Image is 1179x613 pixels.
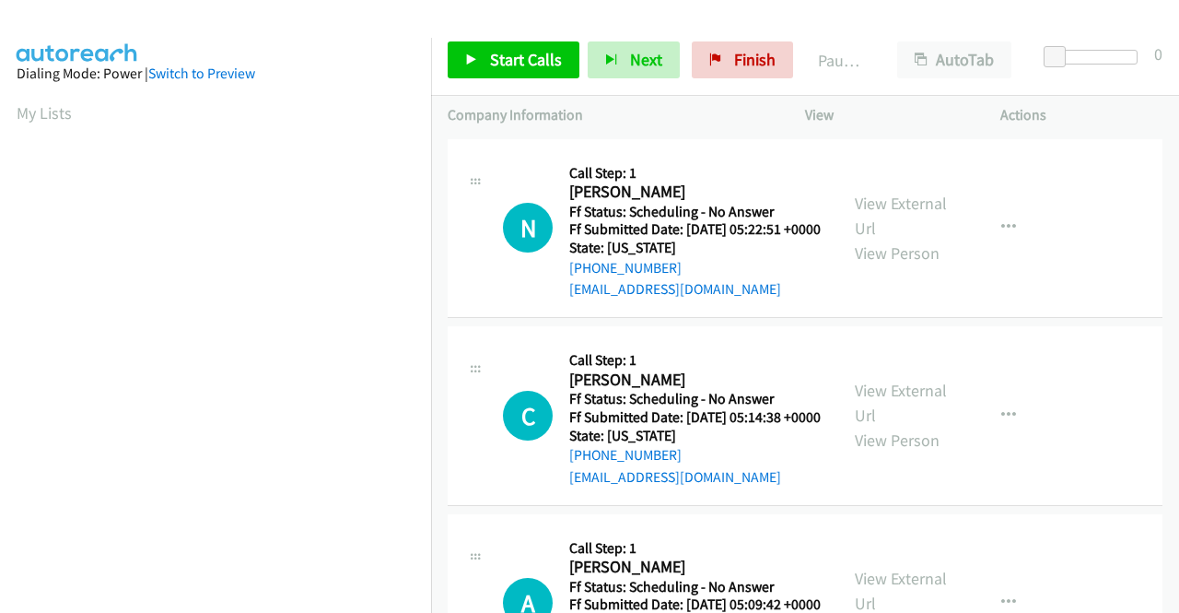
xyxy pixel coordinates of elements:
[569,578,821,596] h5: Ff Status: Scheduling - No Answer
[692,41,793,78] a: Finish
[897,41,1011,78] button: AutoTab
[569,164,821,183] h5: Call Step: 1
[448,41,579,78] a: Start Calls
[569,370,815,391] h2: [PERSON_NAME]
[503,391,553,441] h1: C
[569,239,821,257] h5: State: [US_STATE]
[569,557,815,578] h2: [PERSON_NAME]
[503,203,553,253] h1: N
[148,65,255,82] a: Switch to Preview
[503,203,553,253] div: The call is yet to be attempted
[588,41,680,78] button: Next
[569,390,821,408] h5: Ff Status: Scheduling - No Answer
[448,104,772,126] p: Company Information
[490,49,562,70] span: Start Calls
[569,220,821,239] h5: Ff Submitted Date: [DATE] 05:22:51 +0000
[855,380,947,426] a: View External Url
[503,391,553,441] div: The call is yet to be attempted
[569,408,821,427] h5: Ff Submitted Date: [DATE] 05:14:38 +0000
[1000,104,1162,126] p: Actions
[855,242,940,264] a: View Person
[569,259,682,277] a: [PHONE_NUMBER]
[734,49,776,70] span: Finish
[17,63,414,85] div: Dialing Mode: Power |
[805,104,967,126] p: View
[569,427,821,445] h5: State: [US_STATE]
[569,351,821,370] h5: Call Step: 1
[855,193,947,239] a: View External Url
[569,280,781,298] a: [EMAIL_ADDRESS][DOMAIN_NAME]
[1154,41,1162,66] div: 0
[1053,50,1138,65] div: Delay between calls (in seconds)
[569,446,682,464] a: [PHONE_NUMBER]
[855,430,940,451] a: View Person
[17,102,72,124] a: My Lists
[569,203,821,221] h5: Ff Status: Scheduling - No Answer
[630,49,662,70] span: Next
[569,539,821,558] h5: Call Step: 1
[569,468,781,486] a: [EMAIL_ADDRESS][DOMAIN_NAME]
[818,48,864,73] p: Paused
[569,182,815,203] h2: [PERSON_NAME]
